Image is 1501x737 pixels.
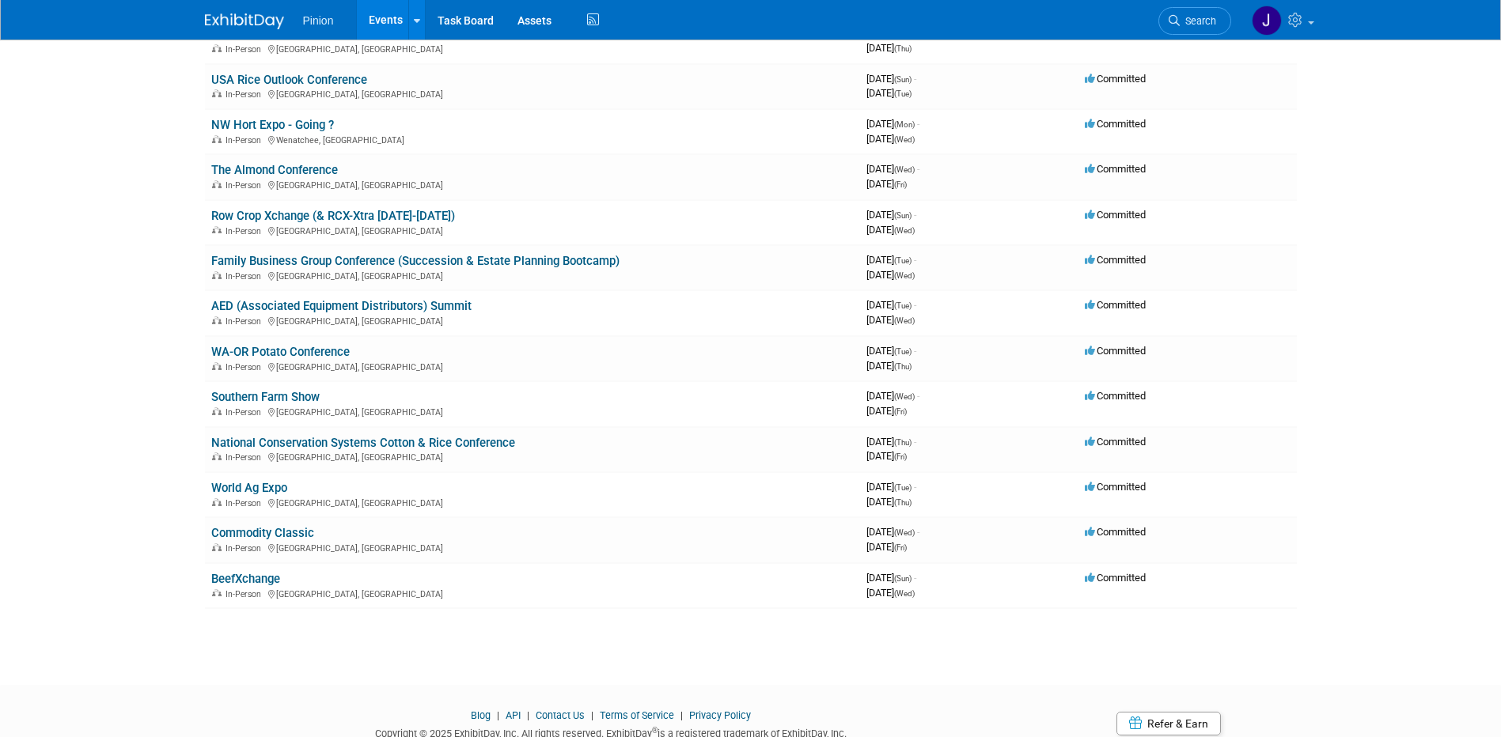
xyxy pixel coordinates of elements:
[914,299,916,311] span: -
[894,316,915,325] span: (Wed)
[211,209,455,223] a: Row Crop Xchange (& RCX-Xtra [DATE]-[DATE])
[226,180,266,191] span: In-Person
[303,14,334,27] span: Pinion
[212,135,222,143] img: In-Person Event
[894,271,915,280] span: (Wed)
[866,163,919,175] span: [DATE]
[914,436,916,448] span: -
[226,135,266,146] span: In-Person
[866,254,916,266] span: [DATE]
[211,481,287,495] a: World Ag Expo
[914,73,916,85] span: -
[212,498,222,506] img: In-Person Event
[866,224,915,236] span: [DATE]
[211,178,854,191] div: [GEOGRAPHIC_DATA], [GEOGRAPHIC_DATA]
[894,543,907,552] span: (Fri)
[211,360,854,372] div: [GEOGRAPHIC_DATA], [GEOGRAPHIC_DATA]
[894,44,912,53] span: (Thu)
[1085,436,1146,448] span: Committed
[226,498,266,508] span: In-Person
[914,572,916,584] span: -
[211,436,515,450] a: National Conservation Systems Cotton & Rice Conference
[866,345,916,357] span: [DATE]
[587,709,597,721] span: |
[226,271,266,282] span: In-Person
[211,224,854,236] div: [GEOGRAPHIC_DATA], [GEOGRAPHIC_DATA]
[866,481,916,493] span: [DATE]
[211,314,854,327] div: [GEOGRAPHIC_DATA], [GEOGRAPHIC_DATA]
[211,390,320,404] a: Southern Farm Show
[1158,7,1231,35] a: Search
[226,89,266,100] span: In-Person
[471,709,491,721] a: Blog
[894,120,915,129] span: (Mon)
[866,496,912,508] span: [DATE]
[1085,254,1146,266] span: Committed
[866,178,907,190] span: [DATE]
[212,452,222,460] img: In-Person Event
[866,360,912,372] span: [DATE]
[226,44,266,55] span: In-Person
[866,436,916,448] span: [DATE]
[1085,299,1146,311] span: Committed
[1085,390,1146,402] span: Committed
[894,392,915,401] span: (Wed)
[211,572,280,586] a: BeefXchange
[866,133,915,145] span: [DATE]
[894,347,912,356] span: (Tue)
[866,87,912,99] span: [DATE]
[894,75,912,84] span: (Sun)
[212,362,222,370] img: In-Person Event
[212,44,222,52] img: In-Person Event
[677,709,687,721] span: |
[1085,481,1146,493] span: Committed
[226,589,266,599] span: In-Person
[894,89,912,98] span: (Tue)
[212,89,222,97] img: In-Person Event
[914,209,916,221] span: -
[866,299,916,311] span: [DATE]
[211,541,854,554] div: [GEOGRAPHIC_DATA], [GEOGRAPHIC_DATA]
[866,73,916,85] span: [DATE]
[211,118,334,132] a: NW Hort Expo - Going ?
[917,526,919,538] span: -
[506,709,521,721] a: API
[866,42,912,54] span: [DATE]
[600,709,674,721] a: Terms of Service
[211,87,854,100] div: [GEOGRAPHIC_DATA], [GEOGRAPHIC_DATA]
[894,256,912,265] span: (Tue)
[211,405,854,418] div: [GEOGRAPHIC_DATA], [GEOGRAPHIC_DATA]
[866,450,907,462] span: [DATE]
[917,163,919,175] span: -
[917,390,919,402] span: -
[226,316,266,327] span: In-Person
[1085,345,1146,357] span: Committed
[211,269,854,282] div: [GEOGRAPHIC_DATA], [GEOGRAPHIC_DATA]
[493,709,503,721] span: |
[226,407,266,418] span: In-Person
[894,483,912,492] span: (Tue)
[211,450,854,463] div: [GEOGRAPHIC_DATA], [GEOGRAPHIC_DATA]
[894,362,912,371] span: (Thu)
[212,226,222,234] img: In-Person Event
[1116,712,1221,735] a: Refer & Earn
[894,226,915,235] span: (Wed)
[211,42,854,55] div: [GEOGRAPHIC_DATA], [GEOGRAPHIC_DATA]
[211,345,350,359] a: WA-OR Potato Conference
[1085,526,1146,538] span: Committed
[894,180,907,189] span: (Fri)
[1085,209,1146,221] span: Committed
[212,407,222,415] img: In-Person Event
[917,118,919,130] span: -
[211,587,854,599] div: [GEOGRAPHIC_DATA], [GEOGRAPHIC_DATA]
[894,574,912,583] span: (Sun)
[894,211,912,220] span: (Sun)
[866,526,919,538] span: [DATE]
[914,345,916,357] span: -
[1085,163,1146,175] span: Committed
[866,209,916,221] span: [DATE]
[866,405,907,417] span: [DATE]
[914,254,916,266] span: -
[894,452,907,461] span: (Fri)
[894,528,915,537] span: (Wed)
